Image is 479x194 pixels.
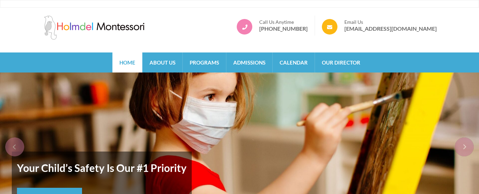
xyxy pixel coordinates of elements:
[112,52,142,72] a: Home
[344,19,437,25] span: Email Us
[183,52,226,72] a: Programs
[273,52,315,72] a: Calendar
[42,16,146,40] img: Holmdel Montessori School
[259,19,308,25] span: Call Us Anytime
[315,52,367,72] a: Our Director
[5,137,24,156] div: prev
[344,25,437,32] a: [EMAIL_ADDRESS][DOMAIN_NAME]
[259,25,308,32] a: [PHONE_NUMBER]
[455,137,474,156] div: next
[143,52,182,72] a: About Us
[17,157,187,179] strong: Your Child’s Safety Is Our #1 Priority
[226,52,272,72] a: Admissions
